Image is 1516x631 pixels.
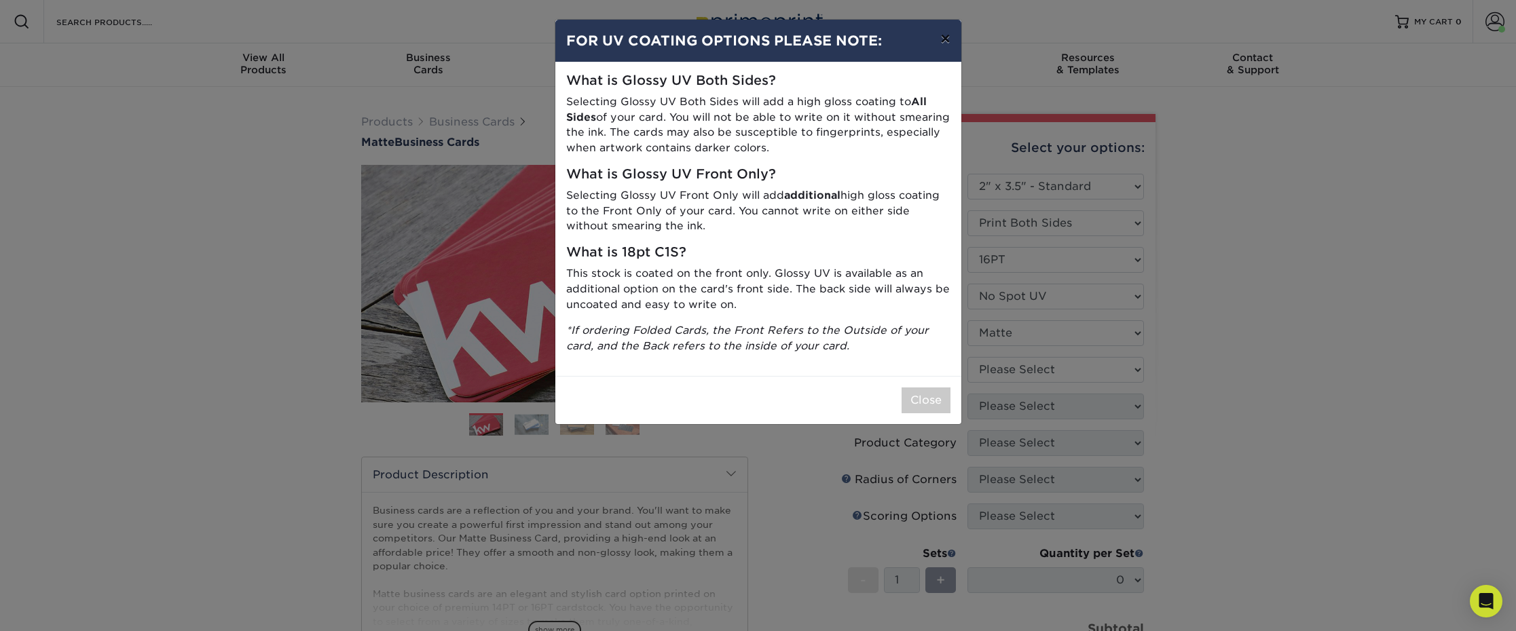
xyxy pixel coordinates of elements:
p: Selecting Glossy UV Both Sides will add a high gloss coating to of your card. You will not be abl... [566,94,950,156]
img: website_grey.svg [22,35,33,46]
div: Open Intercom Messenger [1470,585,1502,617]
h5: What is Glossy UV Both Sides? [566,73,950,89]
img: tab_keywords_by_traffic_grey.svg [135,79,146,90]
img: tab_domain_overview_orange.svg [37,79,48,90]
strong: All Sides [566,95,927,123]
div: Domain Overview [52,80,122,89]
button: Close [902,387,950,413]
div: v 4.0.25 [38,22,67,33]
div: Keywords by Traffic [150,80,229,89]
strong: additional [784,189,840,202]
button: × [929,20,961,58]
h5: What is 18pt C1S? [566,245,950,261]
div: Domain: [DOMAIN_NAME] [35,35,149,46]
img: logo_orange.svg [22,22,33,33]
h5: What is Glossy UV Front Only? [566,167,950,183]
i: *If ordering Folded Cards, the Front Refers to the Outside of your card, and the Back refers to t... [566,324,929,352]
p: This stock is coated on the front only. Glossy UV is available as an additional option on the car... [566,266,950,312]
h4: FOR UV COATING OPTIONS PLEASE NOTE: [566,31,950,51]
p: Selecting Glossy UV Front Only will add high gloss coating to the Front Only of your card. You ca... [566,188,950,234]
